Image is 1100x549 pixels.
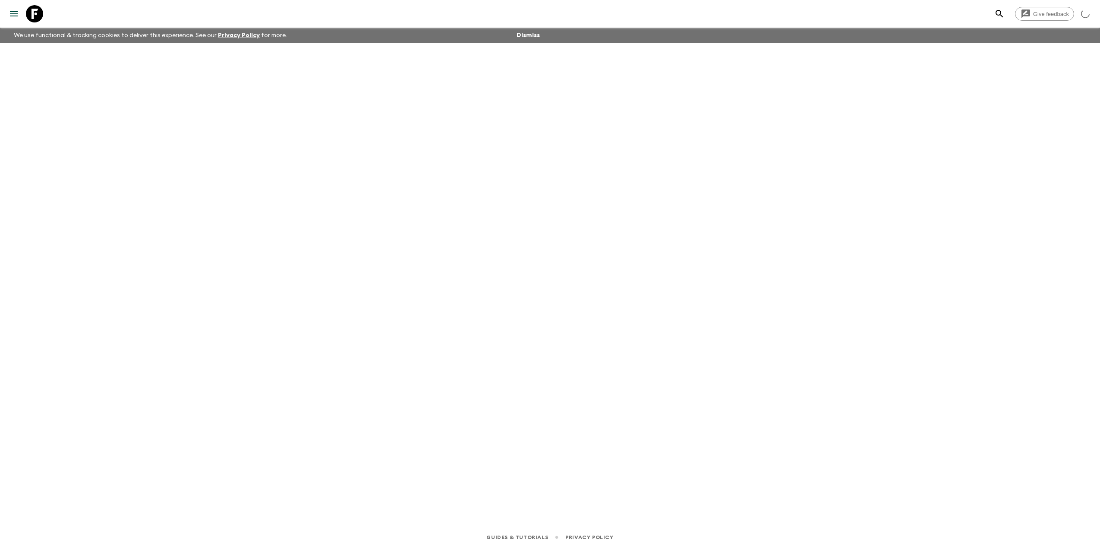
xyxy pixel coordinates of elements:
[486,533,548,542] a: Guides & Tutorials
[5,5,22,22] button: menu
[10,28,290,43] p: We use functional & tracking cookies to deliver this experience. See our for more.
[1028,11,1074,17] span: Give feedback
[218,32,260,38] a: Privacy Policy
[514,29,542,41] button: Dismiss
[1015,7,1074,21] a: Give feedback
[565,533,613,542] a: Privacy Policy
[991,5,1008,22] button: search adventures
